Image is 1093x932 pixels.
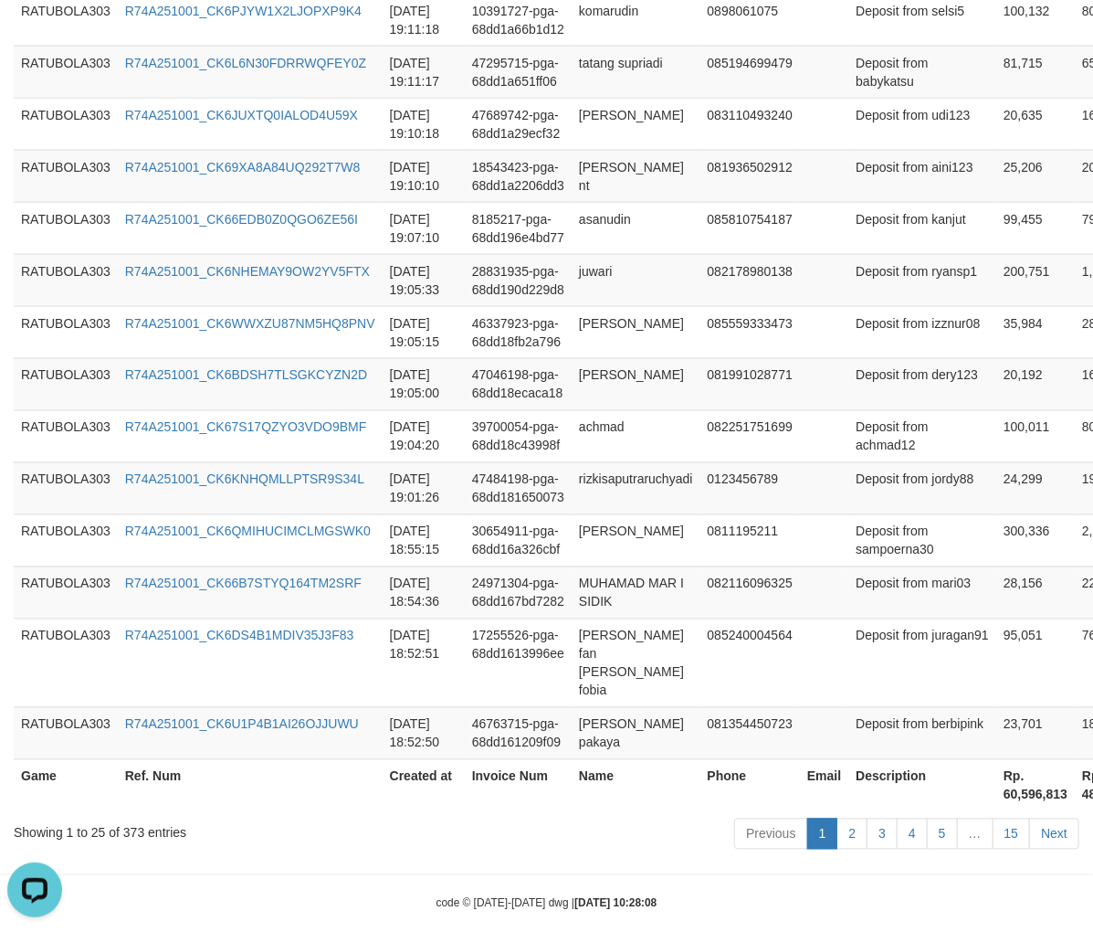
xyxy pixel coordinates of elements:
[572,514,700,567] td: [PERSON_NAME]
[572,358,700,410] td: [PERSON_NAME]
[572,759,700,811] th: Name
[996,306,1075,358] td: 35,984
[700,150,800,202] td: 081936502912
[572,306,700,358] td: [PERSON_NAME]
[897,819,928,850] a: 4
[700,254,800,306] td: 082178980138
[848,462,996,514] td: Deposit from jordy88
[996,707,1075,759] td: 23,701
[572,46,700,98] td: tatang supriadi
[383,514,465,567] td: [DATE] 18:55:15
[125,160,361,175] a: R74A251001_CK69XA8A84UQ292T7W8
[14,514,118,567] td: RATUBOLA303
[14,759,118,811] th: Game
[383,150,465,202] td: [DATE] 19:10:10
[14,619,118,707] td: RATUBOLA303
[572,707,700,759] td: [PERSON_NAME] pakaya
[996,567,1075,619] td: 28,156
[572,567,700,619] td: MUHAMAD MAR I SIDIK
[848,619,996,707] td: Deposit from juragan91
[465,462,572,514] td: 47484198-pga-68dd181650073
[383,358,465,410] td: [DATE] 19:05:00
[465,358,572,410] td: 47046198-pga-68dd18ecaca18
[14,150,118,202] td: RATUBOLA303
[734,819,807,850] a: Previous
[125,264,370,279] a: R74A251001_CK6NHEMAY9OW2YV5FTX
[465,707,572,759] td: 46763715-pga-68dd161209f09
[125,4,362,18] a: R74A251001_CK6PJYW1X2LJOPXP9K4
[14,707,118,759] td: RATUBOLA303
[14,46,118,98] td: RATUBOLA303
[996,150,1075,202] td: 25,206
[996,358,1075,410] td: 20,192
[14,98,118,150] td: RATUBOLA303
[383,707,465,759] td: [DATE] 18:52:50
[125,108,358,122] a: R74A251001_CK6JUXTQ0IALOD4U59X
[465,98,572,150] td: 47689742-pga-68dd1a29ecf32
[700,358,800,410] td: 081991028771
[14,306,118,358] td: RATUBOLA303
[700,410,800,462] td: 082251751699
[996,98,1075,150] td: 20,635
[14,202,118,254] td: RATUBOLA303
[118,759,383,811] th: Ref. Num
[125,577,362,591] a: R74A251001_CK66B7STYQ164TM2SRF
[465,202,572,254] td: 8185217-pga-68dd196e4bd77
[848,254,996,306] td: Deposit from ryansp1
[700,46,800,98] td: 085194699479
[383,254,465,306] td: [DATE] 19:05:33
[957,819,993,850] a: …
[927,819,958,850] a: 5
[572,150,700,202] td: [PERSON_NAME] nt
[807,819,838,850] a: 1
[383,98,465,150] td: [DATE] 19:10:18
[383,202,465,254] td: [DATE] 19:07:10
[572,462,700,514] td: rizkisaputraruchyadi
[848,514,996,567] td: Deposit from sampoerna30
[996,46,1075,98] td: 81,715
[700,514,800,567] td: 0811195211
[14,358,118,410] td: RATUBOLA303
[996,462,1075,514] td: 24,299
[867,819,898,850] a: 3
[125,629,354,643] a: R74A251001_CK6DS4B1MDIV35J3F83
[700,707,800,759] td: 081354450723
[465,567,572,619] td: 24971304-pga-68dd167bd7282
[436,897,657,910] small: code © [DATE]-[DATE] dwg |
[465,306,572,358] td: 46337923-pga-68dd18fb2a796
[383,567,465,619] td: [DATE] 18:54:36
[383,619,465,707] td: [DATE] 18:52:51
[1029,819,1079,850] a: Next
[125,212,358,227] a: R74A251001_CK66EDB0Z0QGO6ZE56I
[848,358,996,410] td: Deposit from dery123
[700,306,800,358] td: 085559333473
[996,410,1075,462] td: 100,011
[465,410,572,462] td: 39700054-pga-68dd18c43998f
[383,46,465,98] td: [DATE] 19:11:17
[848,98,996,150] td: Deposit from udi123
[996,514,1075,567] td: 300,336
[125,472,364,487] a: R74A251001_CK6KNHQMLLPTSR9S34L
[848,202,996,254] td: Deposit from kanjut
[800,759,848,811] th: Email
[383,410,465,462] td: [DATE] 19:04:20
[14,567,118,619] td: RATUBOLA303
[572,619,700,707] td: [PERSON_NAME] fan [PERSON_NAME] fobia
[848,759,996,811] th: Description
[125,717,359,732] a: R74A251001_CK6U1P4B1AI26OJJUWU
[848,150,996,202] td: Deposit from aini123
[700,567,800,619] td: 082116096325
[700,462,800,514] td: 0123456789
[383,306,465,358] td: [DATE] 19:05:15
[465,619,572,707] td: 17255526-pga-68dd1613996ee
[465,514,572,567] td: 30654911-pga-68dd16a326cbf
[996,254,1075,306] td: 200,751
[125,524,371,539] a: R74A251001_CK6QMIHUCIMCLMGSWK0
[848,46,996,98] td: Deposit from babykatsu
[848,410,996,462] td: Deposit from achmad12
[14,817,442,842] div: Showing 1 to 25 of 373 entries
[14,462,118,514] td: RATUBOLA303
[125,316,375,331] a: R74A251001_CK6WWXZU87NM5HQ8PNV
[465,759,572,811] th: Invoice Num
[125,368,367,383] a: R74A251001_CK6BDSH7TLSGKCYZN2D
